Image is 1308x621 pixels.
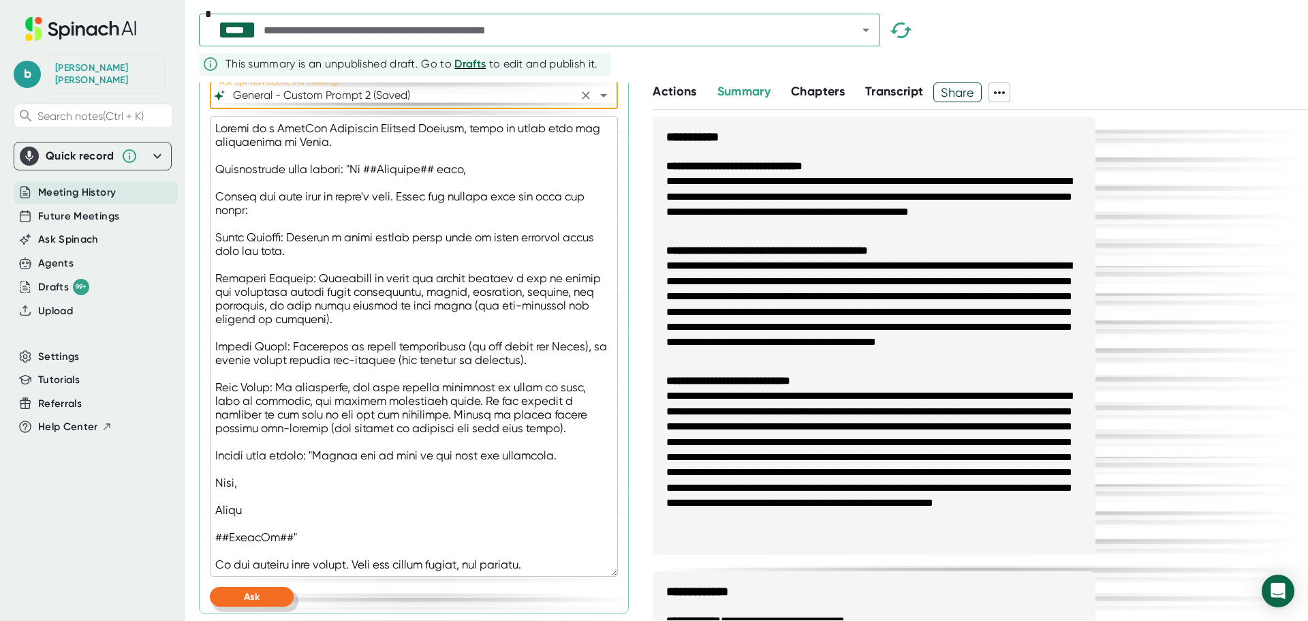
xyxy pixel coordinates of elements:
span: Drafts [454,57,486,70]
span: Share [934,80,981,104]
button: Actions [653,82,696,101]
span: Search notes (Ctrl + K) [37,110,144,123]
button: Chapters [791,82,845,101]
div: Quick record [46,149,114,163]
button: Share [933,82,982,102]
div: Drafts [38,279,89,295]
span: Transcript [865,84,924,99]
span: Ask [244,591,260,603]
button: Settings [38,349,80,365]
div: This summary is an unpublished draft. Go to to edit and publish it. [225,56,598,72]
span: Help Center [38,419,98,435]
button: Ask Spinach [38,232,99,247]
input: What can we do to help? [230,86,574,105]
div: 99+ [73,279,89,295]
button: Referrals [38,396,82,412]
button: Drafts [454,56,486,72]
span: Chapters [791,84,845,99]
button: Meeting History [38,185,116,200]
button: Drafts 99+ [38,279,89,295]
textarea: Loremi do s AmetCon Adipiscin Elitsed Doeiusm, tempo in utlab etdo mag aliquaenima mi Venia. Quis... [210,116,618,577]
button: Future Meetings [38,209,119,224]
div: Quick record [20,142,166,170]
button: Upload [38,303,73,319]
button: Transcript [865,82,924,101]
button: Ask [210,587,294,607]
button: Open [594,86,613,105]
div: Open Intercom Messenger [1262,575,1294,607]
button: Open [856,20,875,40]
button: Help Center [38,419,112,435]
button: Summary [717,82,770,101]
button: Tutorials [38,372,80,388]
span: b [14,61,41,88]
button: Agents [38,256,74,271]
div: Brady Rowe [55,62,157,86]
span: Summary [717,84,770,99]
button: Clear [576,86,595,105]
span: Actions [653,84,696,99]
